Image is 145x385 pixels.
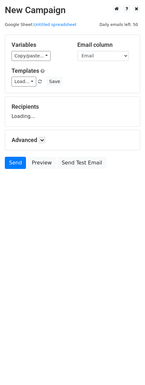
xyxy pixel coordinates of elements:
a: Preview [28,157,56,169]
h5: Variables [12,41,68,48]
div: Loading... [12,103,133,120]
button: Save [46,77,63,87]
h5: Advanced [12,137,133,144]
a: Load... [12,77,36,87]
h5: Recipients [12,103,133,110]
a: Copy/paste... [12,51,51,61]
a: Daily emails left: 50 [97,22,140,27]
a: Send [5,157,26,169]
a: Send Test Email [57,157,106,169]
small: Google Sheet: [5,22,77,27]
h2: New Campaign [5,5,140,16]
a: Untitled spreadsheet [34,22,76,27]
a: Templates [12,67,39,74]
span: Daily emails left: 50 [97,21,140,28]
h5: Email column [77,41,133,48]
